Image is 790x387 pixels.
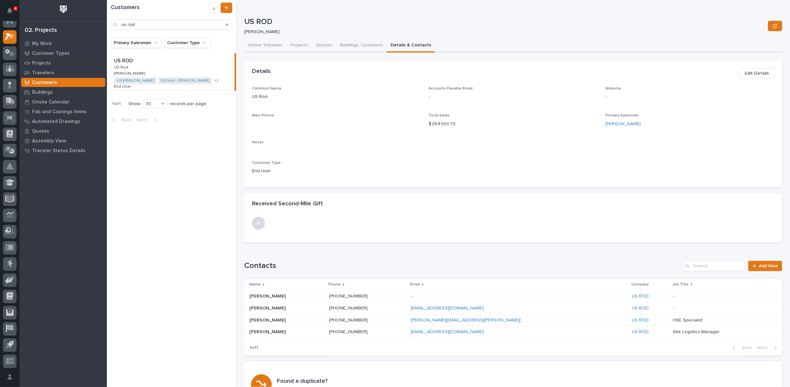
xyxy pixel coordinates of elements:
[387,39,435,53] button: Details & Contacts
[429,121,598,127] p: $ 264,500.73
[32,41,52,47] p: My Work
[631,281,649,288] p: Company
[429,87,473,91] span: Accounts Payable Email
[19,126,107,136] a: Quotes
[252,140,264,144] span: Notes
[605,87,621,91] span: Website
[111,38,162,48] button: Primary Salesman
[244,290,782,302] tr: [PERSON_NAME][PERSON_NAME] [PHONE_NUMBER] -- US ROD --
[632,318,649,323] a: US ROD
[32,51,70,56] p: Customer Types
[605,121,641,127] a: [PERSON_NAME]
[19,39,107,48] a: My Work
[19,136,107,146] a: Assembly View
[32,99,70,105] p: Onsite Calendar
[118,117,132,123] span: Back
[19,58,107,68] a: Projects
[19,107,107,116] a: Fab and Coatings Items
[32,70,54,76] p: Travelers
[429,114,450,117] span: Total Sales
[632,306,649,311] a: US ROD
[328,281,341,288] p: Phone
[329,306,368,310] a: [PHONE_NUMBER]
[244,17,765,27] p: US ROD
[114,83,132,89] p: End User
[605,114,639,117] span: Primary Salesman
[673,304,676,311] p: -
[727,345,755,351] button: Back
[244,314,782,326] tr: [PERSON_NAME][PERSON_NAME] [PHONE_NUMBER] [PERSON_NAME][EMAIL_ADDRESS][PERSON_NAME][PERSON_NAME][...
[161,79,209,83] a: US Rod - [PERSON_NAME]
[632,329,649,335] a: US ROD
[19,97,107,107] a: Onsite Calendar
[738,345,752,351] span: Back
[32,148,86,154] p: Traveler Status Details
[683,261,744,271] input: Search
[739,68,774,79] button: Edit Details
[19,68,107,78] a: Travelers
[249,328,287,335] p: [PERSON_NAME]
[244,39,286,53] button: Active Travelers
[673,292,676,299] p: -
[757,345,772,351] span: Next
[244,261,680,271] h1: Contacts
[137,117,151,123] span: Next
[170,101,206,107] p: records per page
[249,316,287,323] p: [PERSON_NAME]
[672,281,689,288] p: Job Title
[755,345,782,351] button: Next
[252,200,323,208] h2: Received Second-Mile Gift
[8,8,17,18] div: Notifications4
[129,101,140,107] p: Show
[111,4,209,11] h1: Customers
[114,64,130,70] p: US Rod
[411,292,413,299] p: -
[214,79,219,83] span: + 2
[32,90,53,95] p: Buildings
[32,60,51,66] p: Projects
[19,87,107,97] a: Buildings
[111,19,232,30] div: Search
[252,87,281,91] span: Common Name
[411,318,590,322] a: [PERSON_NAME][EMAIL_ADDRESS][PERSON_NAME][PERSON_NAME][DOMAIN_NAME]
[252,114,274,117] span: Main Phone
[107,117,134,123] button: Back
[410,281,420,288] p: Email
[252,161,281,165] span: Customer Type
[19,48,107,58] a: Customer Types
[19,146,107,155] a: Traveler Status Details
[759,264,778,268] span: Add New
[249,292,287,299] p: [PERSON_NAME]
[429,93,598,100] p: -
[244,302,782,314] tr: [PERSON_NAME][PERSON_NAME] [PHONE_NUMBER] [EMAIL_ADDRESS][DOMAIN_NAME] US ROD --
[252,68,271,75] h2: Details
[329,318,368,322] a: [PHONE_NUMBER]
[244,340,263,356] p: 1 of 1
[117,79,154,83] a: US [PERSON_NAME]
[244,29,763,35] p: [PERSON_NAME]
[673,316,704,323] p: HSE Specialist
[114,56,134,64] p: US ROD
[244,326,782,338] tr: [PERSON_NAME][PERSON_NAME] [PHONE_NUMBER] [EMAIL_ADDRESS][DOMAIN_NAME] US ROD Site Logistics Mana...
[114,70,146,76] p: [PERSON_NAME]
[329,294,368,298] a: [PHONE_NUMBER]
[143,101,159,107] div: 30
[411,306,484,310] a: [EMAIL_ADDRESS][DOMAIN_NAME]
[673,328,721,335] p: Site Logistics Manager
[252,168,421,175] p: End User
[32,138,66,144] p: Assembly View
[25,27,57,34] div: 02. Projects
[249,304,287,311] p: [PERSON_NAME]
[32,109,86,115] p: Fab and Coatings Items
[277,378,359,385] h3: Found a duplicate?
[252,93,421,100] p: US Rod
[19,78,107,87] a: Customers
[14,6,17,11] p: 4
[411,330,484,334] a: [EMAIL_ADDRESS][DOMAIN_NAME]
[107,53,236,91] a: US RODUS ROD US RodUS Rod [PERSON_NAME][PERSON_NAME] US [PERSON_NAME] US Rod - [PERSON_NAME] +2En...
[632,294,649,299] a: US ROD
[32,80,57,86] p: Customers
[32,119,80,125] p: Automated Drawings
[164,38,211,48] button: Customer Type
